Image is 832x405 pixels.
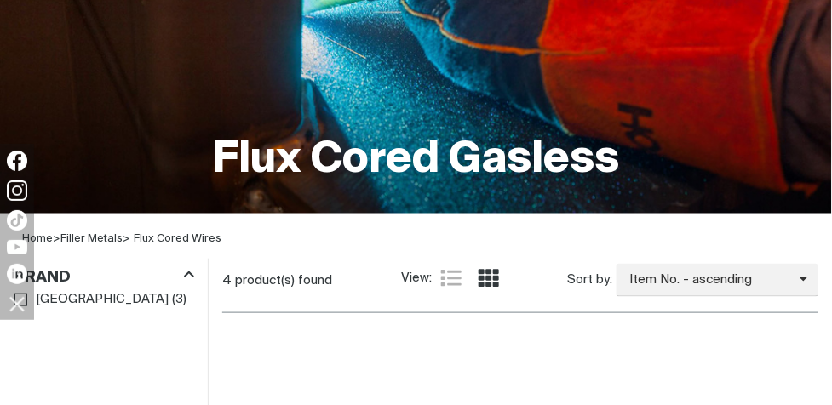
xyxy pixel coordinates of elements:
[3,289,32,318] img: hide socials
[36,290,169,310] span: [GEOGRAPHIC_DATA]
[213,133,619,188] h1: Flux Cored Gasless
[14,265,194,288] div: Brand
[7,210,27,231] img: TikTok
[60,233,123,244] a: Filler Metals
[172,290,186,310] span: ( 3 )
[14,288,193,311] ul: Brand
[60,233,130,244] span: >
[14,259,194,312] aside: Filters
[7,264,27,284] img: LinkedIn
[402,269,433,288] span: View:
[134,233,221,244] a: Flux Cored Wires
[222,272,401,289] div: 4
[617,271,800,290] span: Item No. - ascending
[14,268,71,288] h3: Brand
[53,233,60,244] span: >
[7,151,27,171] img: Facebook
[235,274,332,287] span: product(s) found
[7,240,27,254] img: YouTube
[441,268,462,288] a: List view
[22,233,53,244] a: Home
[7,180,27,201] img: Instagram
[14,288,169,311] a: [GEOGRAPHIC_DATA]
[567,271,612,290] span: Sort by:
[222,259,818,302] section: Product list controls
